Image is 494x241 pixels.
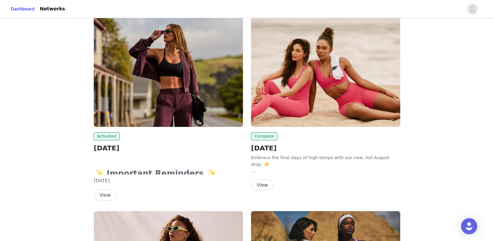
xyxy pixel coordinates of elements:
[94,15,243,127] img: Fabletics
[36,1,69,16] a: Networks
[94,193,116,198] a: View
[94,143,243,153] h2: [DATE]
[251,132,277,140] span: Complete
[94,132,120,140] span: Activated
[94,178,110,183] span: [DATE]
[469,4,476,14] div: avatar
[461,218,477,234] div: Open Intercom Messenger
[251,180,274,190] button: View
[251,154,400,167] p: Embrace the final days of high temps with our new, hot August drop. ☀️
[251,143,400,153] h2: [DATE]
[94,169,221,178] strong: ✨ Important Reminders ✨
[251,15,400,127] img: Fabletics
[11,6,35,12] a: Dashboard
[94,190,116,200] button: View
[251,183,274,188] a: View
